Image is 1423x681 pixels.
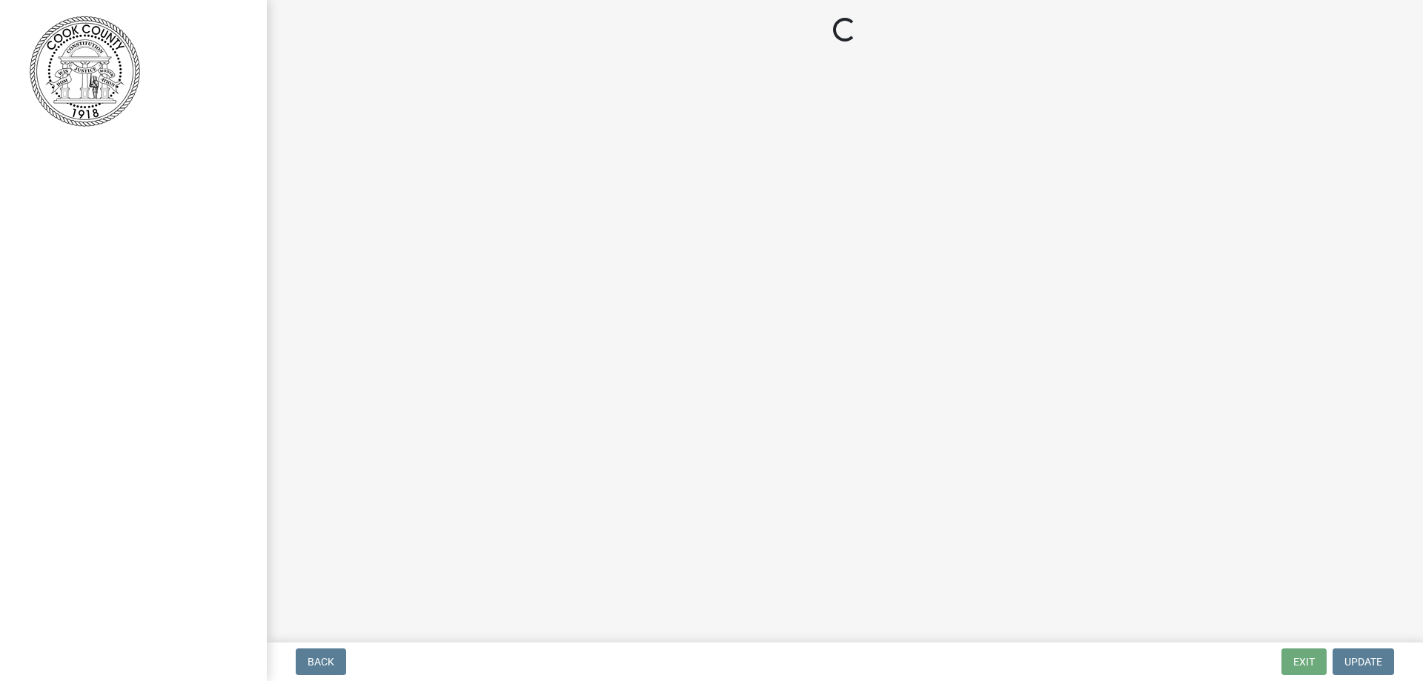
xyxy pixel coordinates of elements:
button: Update [1333,648,1394,675]
button: Exit [1281,648,1327,675]
span: Update [1344,656,1382,668]
span: Back [308,656,334,668]
button: Back [296,648,346,675]
img: Cook County, Georgia [30,16,140,127]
